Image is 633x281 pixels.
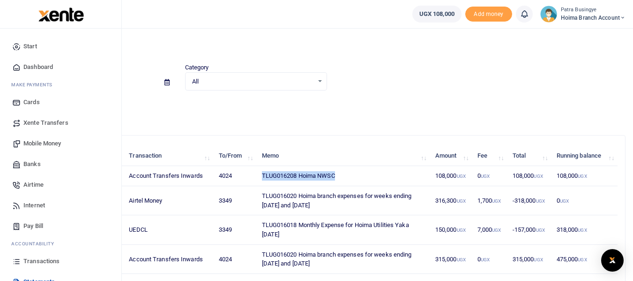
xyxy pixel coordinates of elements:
[23,201,45,210] span: Internet
[578,228,587,233] small: UGX
[551,245,618,274] td: 475,000
[7,216,114,236] a: Pay Bill
[457,198,466,204] small: UGX
[124,146,213,166] th: Transaction: activate to sort column ascending
[412,6,462,23] a: UGX 108,000
[507,166,551,186] td: 108,000
[430,166,472,186] td: 108,000
[507,215,551,244] td: -157,000
[256,146,430,166] th: Memo: activate to sort column ascending
[16,81,52,88] span: ake Payments
[124,215,213,244] td: UEDCL
[457,174,466,179] small: UGX
[561,14,626,22] span: Hoima Branch Account
[561,6,626,14] small: Patra Busingye
[540,6,557,23] img: profile-user
[7,57,114,77] a: Dashboard
[492,198,501,204] small: UGX
[7,154,114,175] a: Banks
[37,10,84,17] a: logo-small logo-large logo-large
[7,133,114,154] a: Mobile Money
[23,98,40,107] span: Cards
[213,166,256,186] td: 4024
[38,8,84,22] img: logo-large
[124,166,213,186] td: Account Transfers Inwards
[536,228,545,233] small: UGX
[23,257,60,266] span: Transactions
[430,146,472,166] th: Amount: activate to sort column ascending
[507,186,551,215] td: -318,000
[430,245,472,274] td: 315,000
[472,215,507,244] td: 7,000
[213,245,256,274] td: 4024
[23,42,37,51] span: Start
[472,186,507,215] td: 1,700
[465,7,512,22] span: Add money
[7,36,114,57] a: Start
[534,257,543,262] small: UGX
[551,166,618,186] td: 108,000
[256,245,430,274] td: TLUG016020 Hoima branch expenses for weeks ending [DATE] and [DATE]
[534,174,543,179] small: UGX
[23,180,44,190] span: Airtime
[7,175,114,195] a: Airtime
[481,257,490,262] small: UGX
[256,186,430,215] td: TLUG016020 Hoima branch expenses for weeks ending [DATE] and [DATE]
[472,166,507,186] td: 0
[7,113,114,133] a: Xente Transfers
[578,174,587,179] small: UGX
[23,139,61,148] span: Mobile Money
[213,215,256,244] td: 3349
[560,198,569,204] small: UGX
[481,174,490,179] small: UGX
[430,215,472,244] td: 150,000
[457,228,466,233] small: UGX
[23,62,53,72] span: Dashboard
[507,146,551,166] th: Total: activate to sort column ascending
[23,118,68,128] span: Xente Transfers
[23,221,43,231] span: Pay Bill
[578,257,587,262] small: UGX
[430,186,472,215] td: 316,300
[492,228,501,233] small: UGX
[36,40,626,51] h4: Statements
[7,195,114,216] a: Internet
[18,240,54,247] span: countability
[540,6,626,23] a: profile-user Patra Busingye Hoima Branch Account
[465,7,512,22] li: Toup your wallet
[7,251,114,272] a: Transactions
[23,159,41,169] span: Banks
[472,146,507,166] th: Fee: activate to sort column ascending
[213,186,256,215] td: 3349
[457,257,466,262] small: UGX
[7,77,114,92] li: M
[465,10,512,17] a: Add money
[192,77,313,86] span: All
[213,146,256,166] th: To/From: activate to sort column ascending
[551,215,618,244] td: 318,000
[7,236,114,251] li: Ac
[551,186,618,215] td: 0
[419,9,454,19] span: UGX 108,000
[536,198,545,204] small: UGX
[409,6,465,23] li: Wallet ballance
[601,249,624,272] div: Open Intercom Messenger
[124,186,213,215] td: Airtel Money
[124,245,213,274] td: Account Transfers Inwards
[256,215,430,244] td: TLUG016018 Monthly Expense for Hoima Utilities Yaka [DATE]
[7,92,114,113] a: Cards
[472,245,507,274] td: 0
[551,146,618,166] th: Running balance: activate to sort column ascending
[185,63,209,72] label: Category
[256,166,430,186] td: TLUG016208 Hoima NWSC
[507,245,551,274] td: 315,000
[36,102,626,112] p: Download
